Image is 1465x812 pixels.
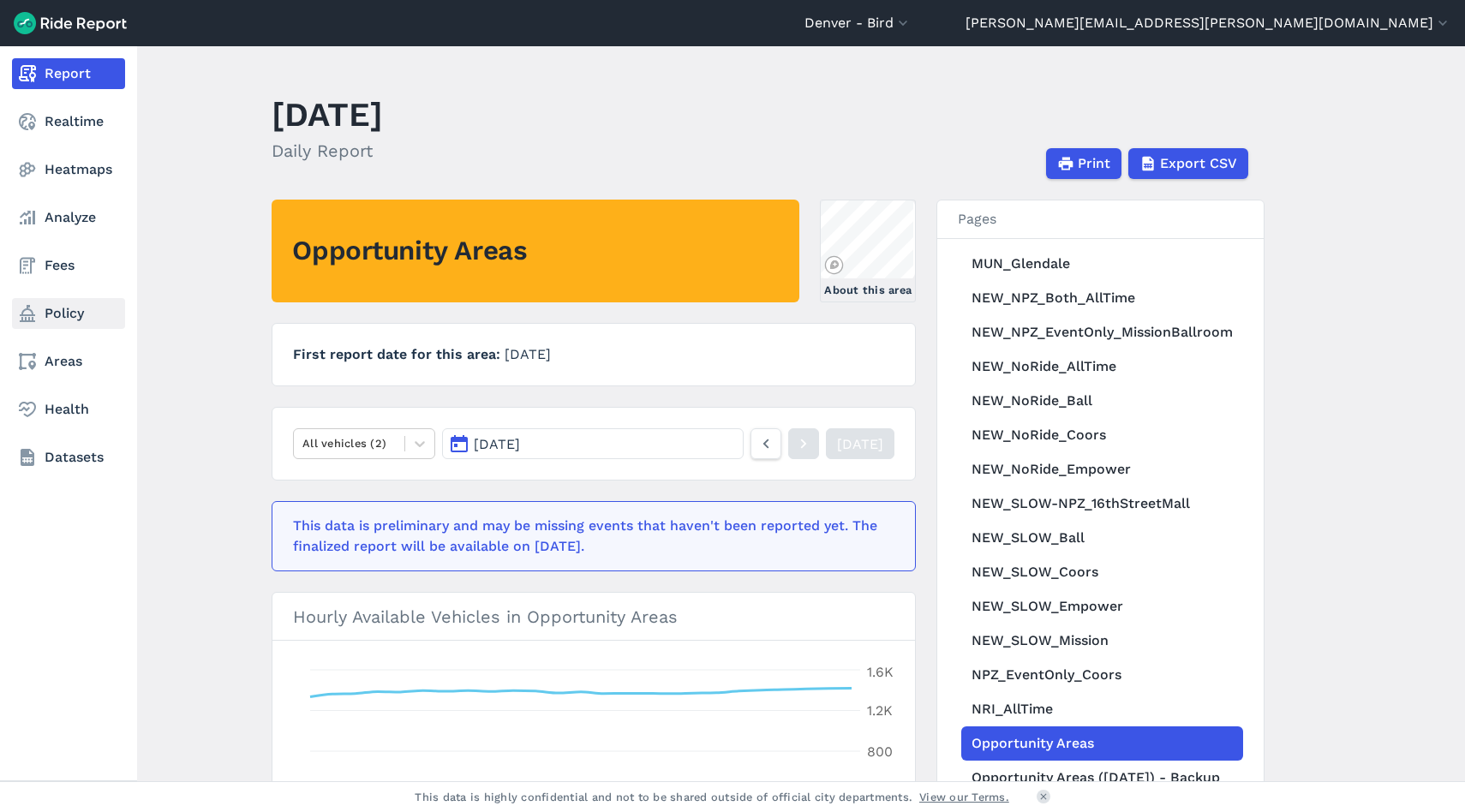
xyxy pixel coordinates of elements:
[1160,153,1237,174] span: Export CSV
[961,761,1243,795] a: Opportunity Areas ([DATE]) - Backup
[961,624,1243,658] a: NEW_SLOW_Mission
[12,298,125,329] a: Policy
[867,664,894,680] tspan: 1.6K
[12,346,125,377] a: Areas
[961,315,1243,349] a: NEW_NPZ_EventOnly_MissionBallroom
[961,726,1243,761] a: Opportunity Areas
[272,91,383,138] h1: [DATE]
[293,346,505,362] span: First report date for this area
[12,202,125,233] a: Analyze
[12,250,125,281] a: Fees
[961,452,1243,487] a: NEW_NoRide_Empower
[919,789,1009,805] a: View our Terms.
[272,593,915,641] h3: Hourly Available Vehicles in Opportunity Areas
[272,138,383,164] h2: Daily Report
[961,521,1243,555] a: NEW_SLOW_Ball
[961,281,1243,315] a: NEW_NPZ_Both_AllTime
[961,692,1243,726] a: NRI_AllTime
[1128,148,1248,179] button: Export CSV
[820,200,916,302] a: About this area
[961,418,1243,452] a: NEW_NoRide_Coors
[961,384,1243,418] a: NEW_NoRide_Ball
[961,658,1243,692] a: NPZ_EventOnly_Coors
[1046,148,1121,179] button: Print
[821,200,913,278] canvas: Map
[867,702,893,719] tspan: 1.2K
[474,436,520,452] span: [DATE]
[12,106,125,137] a: Realtime
[12,58,125,89] a: Report
[12,154,125,185] a: Heatmaps
[1078,153,1110,174] span: Print
[961,487,1243,521] a: NEW_SLOW-NPZ_16thStreetMall
[824,255,844,275] a: Mapbox logo
[937,200,1264,239] h3: Pages
[867,743,893,760] tspan: 800
[14,12,127,34] img: Ride Report
[824,282,912,298] div: About this area
[442,428,744,459] button: [DATE]
[961,349,1243,384] a: NEW_NoRide_AllTime
[12,394,125,425] a: Health
[826,428,894,459] a: [DATE]
[966,13,1451,33] button: [PERSON_NAME][EMAIL_ADDRESS][PERSON_NAME][DOMAIN_NAME]
[961,589,1243,624] a: NEW_SLOW_Empower
[12,442,125,473] a: Datasets
[961,247,1243,281] a: MUN_Glendale
[505,346,551,362] span: [DATE]
[293,516,884,557] div: This data is preliminary and may be missing events that haven't been reported yet. The finalized ...
[961,555,1243,589] a: NEW_SLOW_Coors
[804,13,912,33] button: Denver - Bird
[292,232,528,270] h2: Opportunity Areas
